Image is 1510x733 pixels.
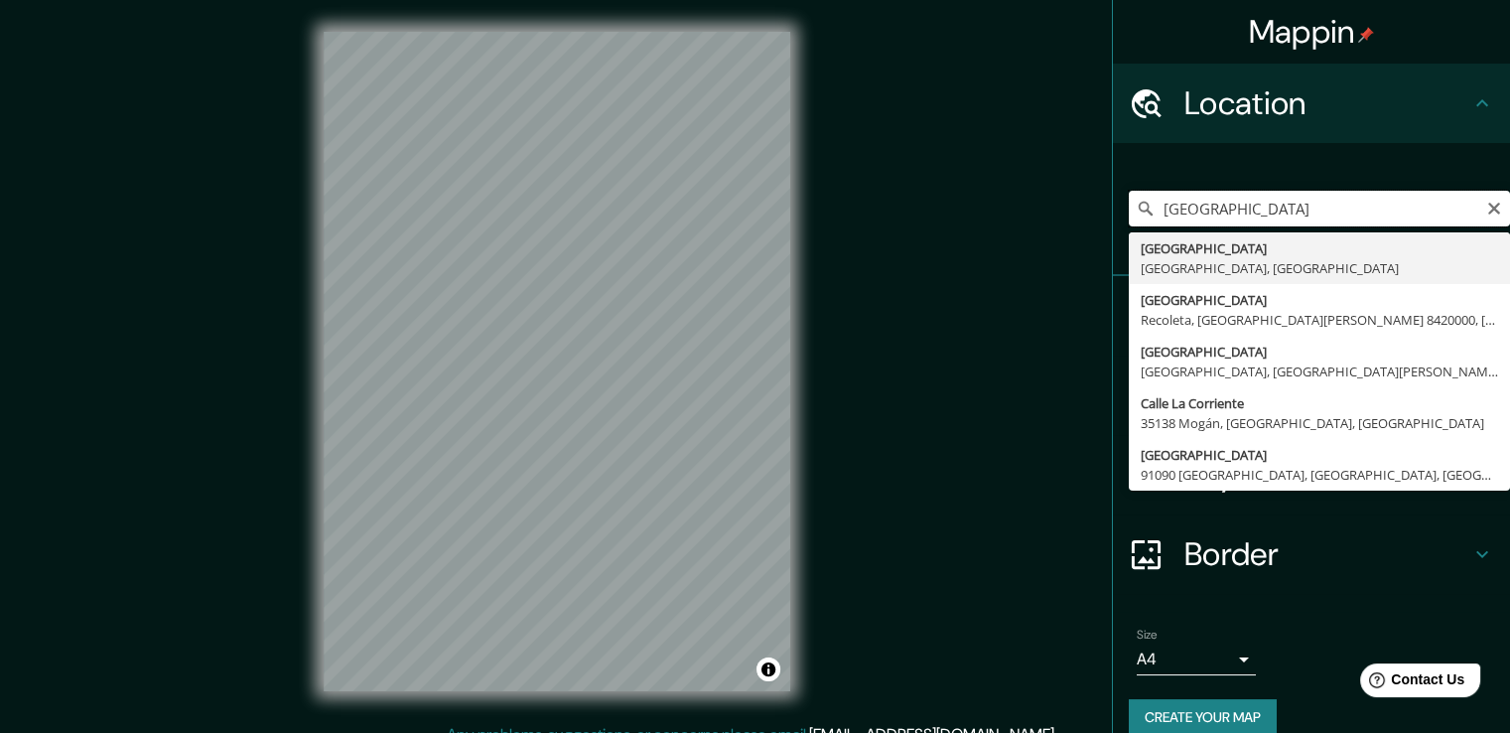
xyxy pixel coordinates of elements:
label: Size [1137,627,1158,644]
div: [GEOGRAPHIC_DATA] [1141,445,1498,465]
div: Layout [1113,435,1510,514]
div: 91090 [GEOGRAPHIC_DATA], [GEOGRAPHIC_DATA], [GEOGRAPHIC_DATA] [1141,465,1498,485]
div: [GEOGRAPHIC_DATA], [GEOGRAPHIC_DATA] [1141,258,1498,278]
img: pin-icon.png [1358,27,1374,43]
button: Toggle attribution [756,658,780,681]
h4: Location [1184,83,1470,123]
div: [GEOGRAPHIC_DATA] [1141,342,1498,362]
h4: Mappin [1249,12,1375,52]
h4: Layout [1184,455,1470,495]
canvas: Map [324,32,790,691]
iframe: Help widget launcher [1333,656,1488,711]
div: [GEOGRAPHIC_DATA], [GEOGRAPHIC_DATA][PERSON_NAME] 8500000, [GEOGRAPHIC_DATA] [1141,362,1498,381]
div: Style [1113,356,1510,435]
div: A4 [1137,644,1256,675]
div: Recoleta, [GEOGRAPHIC_DATA][PERSON_NAME] 8420000, [GEOGRAPHIC_DATA] [1141,310,1498,330]
input: Pick your city or area [1129,191,1510,226]
div: Border [1113,514,1510,594]
h4: Border [1184,534,1470,574]
div: 35138 Mogán, [GEOGRAPHIC_DATA], [GEOGRAPHIC_DATA] [1141,413,1498,433]
div: [GEOGRAPHIC_DATA] [1141,290,1498,310]
div: [GEOGRAPHIC_DATA] [1141,238,1498,258]
div: Calle La Corriente [1141,393,1498,413]
button: Clear [1486,198,1502,217]
div: Pins [1113,276,1510,356]
div: Location [1113,64,1510,143]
